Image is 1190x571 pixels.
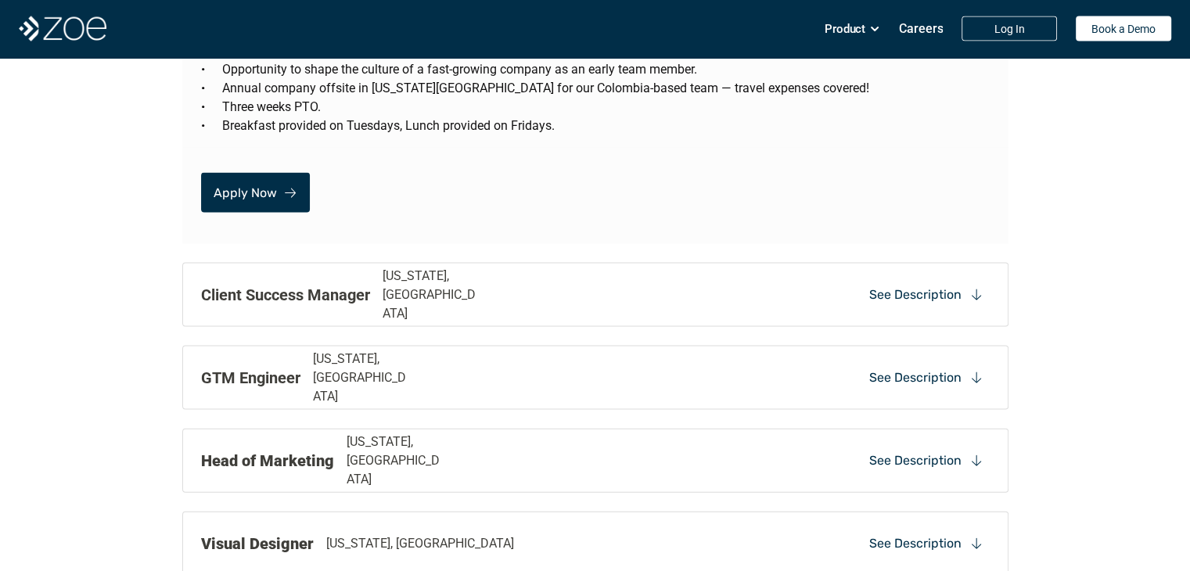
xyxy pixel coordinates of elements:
[1076,16,1171,41] a: Book a Demo
[222,79,990,98] p: Annual company offsite in [US_STATE][GEOGRAPHIC_DATA] for our Colombia-based team — travel expens...
[214,185,277,200] p: Apply Now
[1091,23,1156,36] p: Book a Demo
[326,534,514,553] p: [US_STATE], [GEOGRAPHIC_DATA]
[201,534,314,553] strong: Visual Designer
[222,98,990,117] p: Three weeks PTO.
[994,23,1025,36] p: Log In
[383,267,482,323] p: [US_STATE], [GEOGRAPHIC_DATA]
[222,60,990,79] p: Opportunity to shape the culture of a fast-growing company as an early team member.
[201,366,300,390] p: GTM Engineer
[962,16,1057,41] a: Log In
[899,21,944,36] p: Careers
[869,452,962,469] p: See Description
[869,535,962,552] p: See Description
[825,17,865,41] p: Product
[201,451,334,470] strong: Head of Marketing
[347,433,446,489] p: [US_STATE], [GEOGRAPHIC_DATA]
[222,117,990,135] p: Breakfast provided on Tuesdays, Lunch provided on Fridays.
[201,173,310,213] a: Apply Now
[201,283,370,307] p: Client Success Manager
[313,350,412,406] p: [US_STATE], [GEOGRAPHIC_DATA]
[869,369,962,386] p: See Description
[869,286,962,303] p: See Description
